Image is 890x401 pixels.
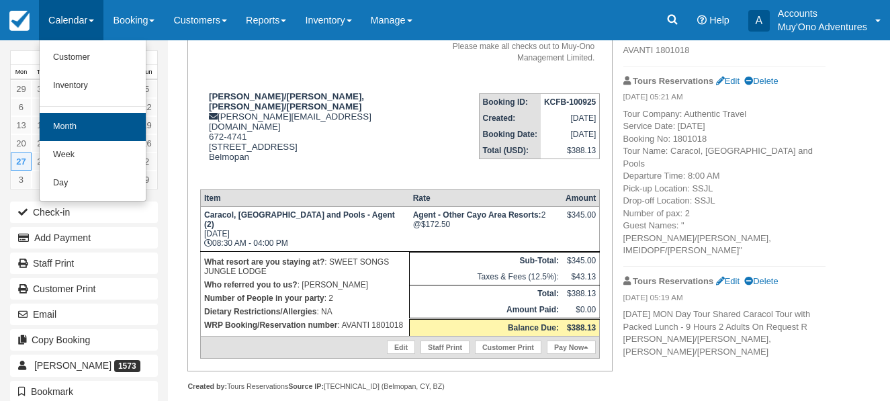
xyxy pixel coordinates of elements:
ul: Calendar [39,40,146,202]
th: Created: [479,110,541,126]
div: [PERSON_NAME][EMAIL_ADDRESS][DOMAIN_NAME] 672-4741 [STREET_ADDRESS] Belmopan [200,91,438,179]
a: 21 [32,134,52,152]
strong: What resort are you staying at? [204,257,324,267]
th: Total: [410,285,562,302]
th: Total (USD): [479,142,541,159]
a: 7 [32,98,52,116]
td: $388.13 [562,285,600,302]
a: Month [40,113,146,141]
td: 2 @ [410,207,562,252]
a: Edit [716,276,740,286]
th: Sun [136,65,157,80]
strong: Agent - Other Cayo Area Resorts [413,210,541,220]
th: Amount Paid: [410,302,562,319]
strong: Created by: [187,382,227,390]
strong: Tours Reservations [633,276,713,286]
button: Add Payment [10,227,158,249]
td: $0.00 [562,302,600,319]
strong: [PERSON_NAME]/[PERSON_NAME], [PERSON_NAME]/[PERSON_NAME] [209,91,364,112]
a: 14 [32,116,52,134]
a: 26 [136,134,157,152]
a: 28 [32,152,52,171]
th: Balance Due: [410,319,562,337]
a: 30 [32,80,52,98]
a: Staff Print [10,253,158,274]
a: 20 [11,134,32,152]
span: $172.50 [421,220,450,229]
a: Delete [744,276,778,286]
a: 9 [136,171,157,189]
a: Edit [716,76,740,86]
em: [DATE] 05:21 AM [623,91,826,106]
a: 29 [11,80,32,98]
a: 5 [136,80,157,98]
a: 12 [136,98,157,116]
div: A [748,10,770,32]
img: checkfront-main-nav-mini-logo.png [9,11,30,31]
a: Customer Print [10,278,158,300]
button: Check-in [10,202,158,223]
p: [DATE] MON Day Tour Shared Caracol Tour with Packed Lunch - 9 Hours 2 Adults On Request R [PERSON... [623,308,826,358]
td: [DATE] 08:30 AM - 04:00 PM [200,207,409,252]
a: Delete [744,76,778,86]
p: Tour Company: Authentic Travel Service Date: [DATE] Booking No: 1801018 Tour Name: Caracol, [GEOG... [623,108,826,257]
p: AVANTI 1801018 [623,44,826,57]
a: Customer Print [475,341,541,354]
th: Booking ID: [479,94,541,111]
div: Tours Reservations [TECHNICAL_ID] (Belmopan, CY, BZ) [187,382,613,392]
a: Day [40,169,146,197]
strong: Tours Reservations [633,76,713,86]
em: [DATE] 05:19 AM [623,292,826,307]
p: : AVANTI 1801018 [204,318,406,332]
strong: Who referred you to us? [204,280,298,289]
a: Week [40,141,146,169]
p: Muy'Ono Adventures [778,20,867,34]
a: 4 [32,171,52,189]
td: [DATE] [541,110,600,126]
strong: Number of People in your party [204,294,324,303]
th: Item [200,190,409,207]
strong: KCFB-100925 [544,97,596,107]
a: Pay Now [547,341,596,354]
a: 19 [136,116,157,134]
button: Copy Booking [10,329,158,351]
th: Booking Date: [479,126,541,142]
span: 1573 [114,360,140,372]
th: Rate [410,190,562,207]
i: Help [697,15,707,25]
th: Amount [562,190,600,207]
a: 27 [11,152,32,171]
div: $345.00 [566,210,596,230]
a: 13 [11,116,32,134]
td: Taxes & Fees (12.5%): [410,269,562,285]
strong: Source IP: [288,382,324,390]
span: Help [709,15,729,26]
p: : NA [204,305,406,318]
th: Mon [11,65,32,80]
a: 2 [136,152,157,171]
a: Customer [40,44,146,72]
strong: Dietary Restrictions/Allergies [204,307,316,316]
p: Accounts [778,7,867,20]
td: $43.13 [562,269,600,285]
a: 3 [11,171,32,189]
a: 6 [11,98,32,116]
td: [DATE] [541,126,600,142]
th: Sub-Total: [410,253,562,269]
button: Email [10,304,158,325]
td: $388.13 [541,142,600,159]
a: [PERSON_NAME] 1573 [10,355,158,376]
strong: WRP Booking/Reservation number [204,320,337,330]
span: [PERSON_NAME] [34,360,112,371]
a: Inventory [40,72,146,100]
td: $345.00 [562,253,600,269]
p: : 2 [204,292,406,305]
a: Edit [387,341,415,354]
strong: $388.13 [567,323,596,332]
a: Staff Print [420,341,470,354]
p: : SWEET SONGS JUNGLE LODGE [204,255,406,278]
th: Tue [32,65,52,80]
p: : [PERSON_NAME] [204,278,406,292]
strong: Caracol, [GEOGRAPHIC_DATA] and Pools - Agent (2) [204,210,395,229]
